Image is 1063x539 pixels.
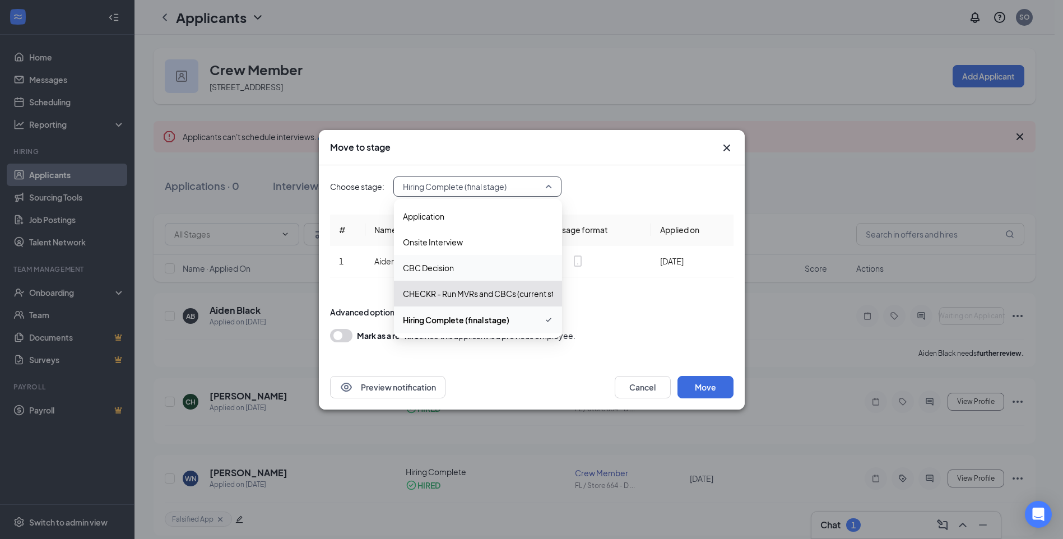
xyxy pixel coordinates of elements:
[330,306,734,318] div: Advanced options
[651,215,733,245] th: Applied on
[403,178,507,195] span: Hiring Complete (final stage)
[365,245,453,277] td: Aiden Black
[340,380,353,394] svg: Eye
[537,215,652,245] th: Message format
[1025,501,1052,528] div: Open Intercom Messenger
[571,254,584,268] svg: MobileSms
[677,376,734,398] button: Move
[330,141,391,154] h3: Move to stage
[403,236,463,248] span: Onsite Interview
[403,210,444,222] span: Application
[330,376,445,398] button: EyePreview notification
[403,314,509,326] span: Hiring Complete (final stage)
[357,331,419,341] b: Mark as a re-hire
[615,376,671,398] button: Cancel
[365,215,453,245] th: Name
[403,287,571,300] span: CHECKR - Run MVRs and CBCs (current stage)
[403,262,454,274] span: CBC Decision
[330,180,384,193] span: Choose stage:
[339,256,343,266] span: 1
[720,141,734,155] svg: Cross
[544,313,553,327] svg: Checkmark
[330,215,365,245] th: #
[651,245,733,277] td: [DATE]
[357,329,575,342] div: since this applicant is a previous employee.
[720,141,734,155] button: Close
